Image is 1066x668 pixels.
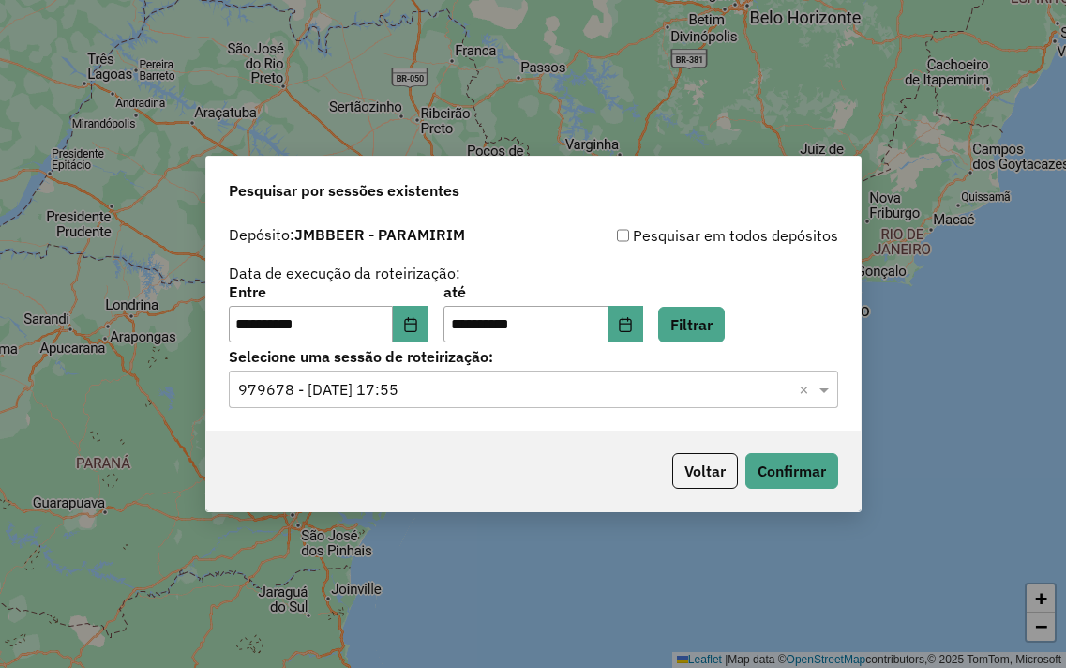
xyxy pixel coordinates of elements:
label: Entre [229,281,428,303]
strong: JMBBEER - PARAMIRIM [294,225,465,244]
label: até [443,281,643,303]
label: Data de execução da roteirização: [229,262,460,284]
button: Choose Date [393,306,428,343]
label: Depósito: [229,223,465,246]
label: Selecione uma sessão de roteirização: [229,345,838,368]
button: Filtrar [658,307,725,342]
button: Choose Date [608,306,644,343]
button: Confirmar [745,453,838,489]
button: Voltar [672,453,738,489]
div: Pesquisar em todos depósitos [533,224,838,247]
span: Pesquisar por sessões existentes [229,179,459,202]
span: Clear all [799,378,815,401]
